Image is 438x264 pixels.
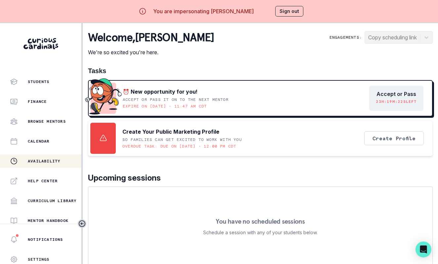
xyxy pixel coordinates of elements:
[28,218,68,223] p: Mentor Handbook
[28,178,58,184] p: Help Center
[153,7,254,15] p: You are impersonating [PERSON_NAME]
[416,242,431,257] div: Open Intercom Messenger
[123,97,229,102] p: Accept or pass it on to the next mentor
[88,67,433,75] h1: Tasks
[122,128,219,136] p: Create Your Public Marketing Profile
[88,31,214,44] p: Welcome , [PERSON_NAME]
[369,86,423,110] button: Accept or Pass23H:19M:22Sleft
[216,218,305,225] p: You have no scheduled sessions
[28,158,60,164] p: Availability
[28,237,63,242] p: Notifications
[88,172,433,184] p: Upcoming sessions
[28,79,50,84] p: Students
[28,139,50,144] p: Calendar
[28,198,77,203] p: Curriculum Library
[28,99,47,104] p: Finance
[329,35,362,40] p: Engagements:
[376,99,416,104] p: 23 H: 19 M: 22 S left
[275,6,303,17] button: Sign out
[28,119,66,124] p: Browse Mentors
[203,229,318,237] p: Schedule a session with any of your students below.
[28,257,50,262] p: Settings
[88,48,214,56] p: We're so excited you're here.
[123,104,207,109] p: Expire on [DATE] • 11:47 AM CDT
[376,91,416,97] p: Accept or Pass
[122,144,236,149] p: Overdue task: Due on [DATE] • 12:00 PM CDT
[364,131,424,145] button: Create Profile
[123,88,197,96] p: ⏰ New opportunity for you!
[78,219,86,228] button: Toggle sidebar
[122,137,242,142] p: SO FAMILIES CAN GET EXCITED TO WORK WITH YOU
[23,38,58,49] img: Curious Cardinals Logo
